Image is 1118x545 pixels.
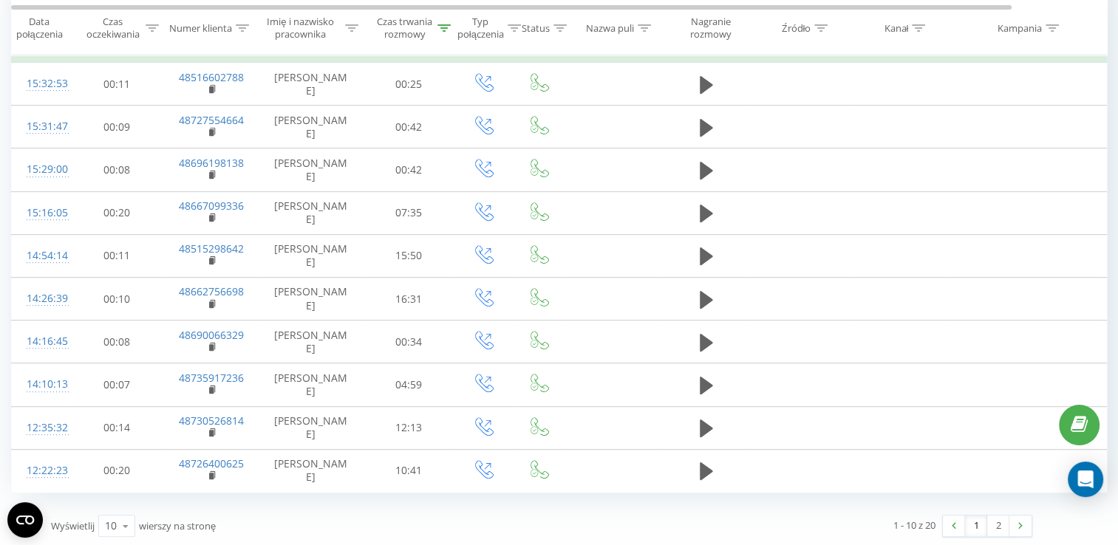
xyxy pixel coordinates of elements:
div: Status [522,21,550,34]
div: 12:35:32 [27,414,56,442]
button: Open CMP widget [7,502,43,538]
div: Czas oczekiwania [83,16,142,41]
div: Imię i nazwisko pracownika [259,16,342,41]
td: 00:07 [71,363,163,406]
div: Numer klienta [169,21,232,34]
td: 00:11 [71,63,163,106]
td: [PERSON_NAME] [259,63,363,106]
a: 48690066329 [179,328,244,342]
a: 1 [965,515,987,536]
a: 48730526814 [179,414,244,428]
td: [PERSON_NAME] [259,148,363,191]
td: 10:41 [363,449,455,492]
div: 14:16:45 [27,327,56,356]
a: 48726400625 [179,456,244,470]
div: 12:22:23 [27,456,56,485]
td: [PERSON_NAME] [259,234,363,277]
a: 48667099336 [179,199,244,213]
div: Czas trwania rozmowy [375,16,434,41]
span: Wyświetlij [51,519,95,532]
a: 48516602788 [179,70,244,84]
td: [PERSON_NAME] [259,321,363,363]
span: wierszy na stronę [139,519,216,532]
td: 00:14 [71,406,163,449]
td: 00:09 [71,106,163,148]
div: 14:10:13 [27,370,56,399]
a: 48727554664 [179,113,244,127]
td: [PERSON_NAME] [259,106,363,148]
div: 15:16:05 [27,199,56,227]
td: 00:08 [71,148,163,191]
td: [PERSON_NAME] [259,449,363,492]
td: 00:42 [363,148,455,191]
td: 00:11 [71,234,163,277]
div: Kanał [884,21,908,34]
div: 14:26:39 [27,284,56,313]
div: 15:32:53 [27,69,56,98]
div: 15:29:00 [27,155,56,184]
td: [PERSON_NAME] [259,363,363,406]
td: 00:20 [71,449,163,492]
div: 14:54:14 [27,241,56,270]
a: 48515298642 [179,241,244,256]
div: Typ połączenia [457,16,504,41]
td: 00:42 [363,106,455,148]
td: 00:25 [363,63,455,106]
td: 00:10 [71,278,163,321]
td: [PERSON_NAME] [259,278,363,321]
div: 10 [105,518,117,533]
div: Nazwa puli [586,21,634,34]
td: 00:20 [71,191,163,234]
div: 15:31:47 [27,112,56,141]
td: 12:13 [363,406,455,449]
a: 2 [987,515,1009,536]
td: [PERSON_NAME] [259,191,363,234]
td: [PERSON_NAME] [259,406,363,449]
div: Data połączenia [12,16,67,41]
td: 04:59 [363,363,455,406]
a: 48662756698 [179,284,244,298]
td: 16:31 [363,278,455,321]
td: 15:50 [363,234,455,277]
a: 48735917236 [179,371,244,385]
td: 07:35 [363,191,455,234]
a: 48696198138 [179,156,244,170]
div: Nagranie rozmowy [675,16,746,41]
td: 00:34 [363,321,455,363]
td: 00:08 [71,321,163,363]
div: Open Intercom Messenger [1068,462,1103,497]
div: Kampania [998,21,1042,34]
div: Źródło [782,21,811,34]
div: 1 - 10 z 20 [893,518,935,532]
